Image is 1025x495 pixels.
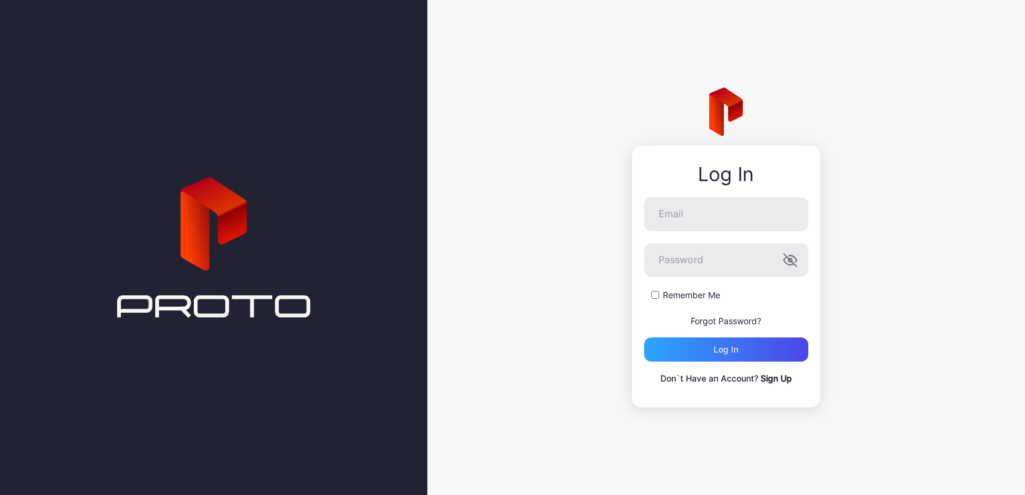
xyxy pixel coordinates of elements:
input: Password [644,243,808,277]
a: Forgot Password? [691,316,761,326]
div: Log in [714,345,738,354]
label: Remember Me [663,289,720,301]
button: Log in [644,337,808,362]
p: Don`t Have an Account? [644,371,808,386]
button: Password [783,253,797,267]
a: Sign Up [761,373,792,383]
div: Log In [644,164,808,185]
input: Email [644,197,808,231]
